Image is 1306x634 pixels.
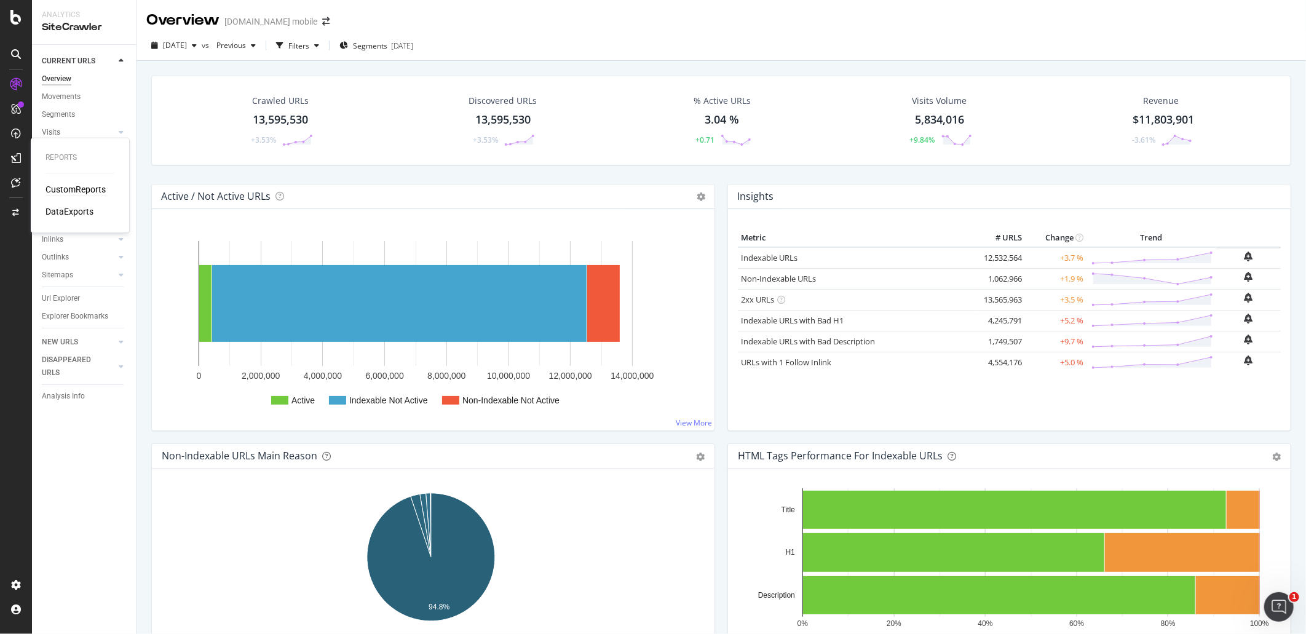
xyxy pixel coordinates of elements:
span: 2025 Sep. 1st [163,40,187,50]
span: 1 [1289,592,1299,602]
text: 14,000,000 [611,371,654,381]
div: Non-Indexable URLs Main Reason [162,450,317,462]
div: Url Explorer [42,292,80,305]
button: [DATE] [146,36,202,55]
a: Indexable URLs with Bad H1 [741,315,844,326]
svg: A chart. [738,488,1276,631]
div: bell-plus [1245,252,1253,261]
div: Inlinks [42,233,63,246]
text: 2,000,000 [242,371,280,381]
a: DISAPPEARED URLS [42,354,115,379]
td: 12,532,564 [976,247,1025,269]
h4: Insights [737,188,774,205]
text: 4,000,000 [304,371,342,381]
div: Filters [288,41,309,51]
div: Movements [42,90,81,103]
div: +9.84% [910,135,935,145]
a: Segments [42,108,127,121]
div: bell-plus [1245,355,1253,365]
a: NEW URLS [42,336,115,349]
a: Indexable URLs with Bad Description [741,336,875,347]
h4: Active / Not Active URLs [161,188,271,205]
div: Sitemaps [42,269,73,282]
text: 100% [1250,620,1269,628]
div: Reports [46,153,114,163]
div: Visits Volume [912,95,967,107]
text: 80% [1161,620,1176,628]
div: 13,595,530 [253,112,308,128]
th: # URLS [976,229,1025,247]
div: Analytics [42,10,126,20]
div: Overview [146,10,220,31]
button: Filters [271,36,324,55]
div: arrow-right-arrow-left [322,17,330,26]
th: Trend [1086,229,1216,247]
div: gear [1272,453,1281,461]
a: Indexable URLs [741,252,797,263]
div: +3.53% [473,135,498,145]
text: Active [291,395,315,405]
div: % Active URLs [694,95,751,107]
div: bell-plus [1245,272,1253,282]
text: 60% [1069,620,1084,628]
a: Movements [42,90,127,103]
div: Analysis Info [42,390,85,403]
div: gear [696,453,705,461]
div: 3.04 % [705,112,739,128]
div: A chart. [162,488,700,631]
div: +3.53% [251,135,276,145]
div: NEW URLS [42,336,78,349]
div: Outlinks [42,251,69,264]
text: Title [782,505,796,514]
a: DataExports [46,206,93,218]
td: +5.2 % [1025,310,1086,331]
div: [DOMAIN_NAME] mobile [224,15,317,28]
th: Change [1025,229,1086,247]
button: Segments[DATE] [334,36,418,55]
div: Discovered URLs [469,95,537,107]
div: [DATE] [391,41,413,51]
span: Segments [353,41,387,51]
td: +9.7 % [1025,331,1086,352]
td: +5.0 % [1025,352,1086,373]
text: Description [758,591,795,600]
td: 13,565,963 [976,289,1025,310]
i: Options [697,192,705,201]
text: Non-Indexable Not Active [462,395,560,405]
svg: A chart. [162,229,705,421]
text: 0% [797,620,809,628]
a: Url Explorer [42,292,127,305]
a: Inlinks [42,233,115,246]
text: 6,000,000 [365,371,403,381]
text: 12,000,000 [549,371,592,381]
a: Outlinks [42,251,115,264]
div: DISAPPEARED URLS [42,354,104,379]
text: 40% [978,620,993,628]
div: HTML Tags Performance for Indexable URLs [738,450,943,462]
div: Visits [42,126,60,139]
iframe: Intercom live chat [1264,592,1294,622]
td: 1,749,507 [976,331,1025,352]
td: 4,245,791 [976,310,1025,331]
a: 2xx URLs [741,294,774,305]
div: bell-plus [1245,293,1253,303]
a: URLs with 1 Follow Inlink [741,357,831,368]
span: $11,803,901 [1133,112,1194,127]
th: Metric [738,229,976,247]
div: -3.61% [1132,135,1155,145]
text: H1 [786,549,796,557]
a: Explorer Bookmarks [42,310,127,323]
div: bell-plus [1245,314,1253,323]
a: Non-Indexable URLs [741,273,816,284]
a: View More [676,418,712,428]
a: CustomReports [46,184,106,196]
text: 10,000,000 [487,371,530,381]
span: vs [202,40,212,50]
td: 4,554,176 [976,352,1025,373]
span: Revenue [1143,95,1179,107]
div: 5,834,016 [915,112,964,128]
text: 8,000,000 [427,371,465,381]
text: 20% [887,620,901,628]
a: CURRENT URLS [42,55,115,68]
